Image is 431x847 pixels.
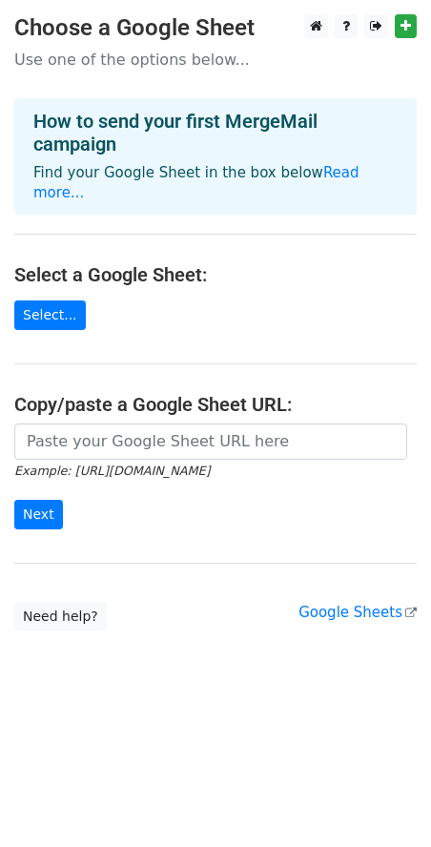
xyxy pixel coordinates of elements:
a: Google Sheets [298,604,417,621]
h3: Choose a Google Sheet [14,14,417,42]
h4: How to send your first MergeMail campaign [33,110,398,155]
input: Next [14,500,63,529]
a: Need help? [14,602,107,631]
h4: Copy/paste a Google Sheet URL: [14,393,417,416]
a: Read more... [33,164,359,201]
a: Select... [14,300,86,330]
p: Find your Google Sheet in the box below [33,163,398,203]
h4: Select a Google Sheet: [14,263,417,286]
p: Use one of the options below... [14,50,417,70]
input: Paste your Google Sheet URL here [14,423,407,460]
small: Example: [URL][DOMAIN_NAME] [14,464,210,478]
